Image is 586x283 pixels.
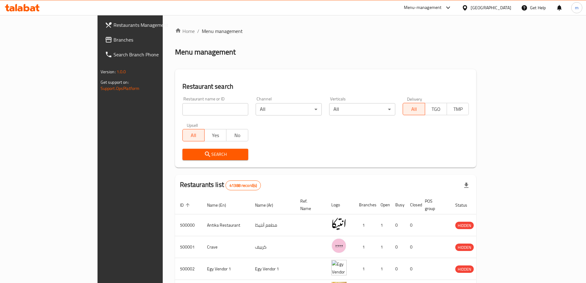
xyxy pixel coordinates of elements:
td: Antika Restaurant [202,214,250,236]
span: All [185,131,202,140]
span: Get support on: [101,78,129,86]
td: 1 [376,236,390,258]
th: Open [376,196,390,214]
td: 0 [390,258,405,280]
th: Closed [405,196,420,214]
td: 1 [354,236,376,258]
span: TGO [428,105,444,114]
span: All [405,105,422,114]
div: Total records count [225,180,261,190]
td: 0 [390,236,405,258]
span: 1.0.0 [117,68,126,76]
td: 0 [405,258,420,280]
th: Busy [390,196,405,214]
button: All [403,103,425,115]
td: 1 [376,258,390,280]
span: Version: [101,68,116,76]
div: HIDDEN [455,244,474,251]
div: Export file [459,178,474,193]
span: Restaurants Management [114,21,190,29]
span: ID [180,201,192,209]
button: Yes [204,129,226,141]
div: Menu-management [404,4,442,11]
td: 1 [354,258,376,280]
label: Delivery [407,97,422,101]
div: All [256,103,322,115]
td: Egy Vendor 1 [202,258,250,280]
button: Search [182,149,249,160]
span: HIDDEN [455,222,474,229]
img: Antika Restaurant [331,216,347,232]
h2: Restaurant search [182,82,469,91]
td: مطعم أنتيكا [250,214,295,236]
span: HIDDEN [455,266,474,273]
td: 1 [354,214,376,236]
div: All [329,103,395,115]
td: 0 [390,214,405,236]
span: Menu management [202,27,243,35]
input: Search for restaurant name or ID.. [182,103,249,115]
td: كرييف [250,236,295,258]
a: Branches [100,32,195,47]
span: 41388 record(s) [226,183,261,188]
span: Yes [207,131,224,140]
div: [GEOGRAPHIC_DATA] [471,4,511,11]
td: Egy Vendor 1 [250,258,295,280]
td: 1 [376,214,390,236]
span: m [575,4,579,11]
h2: Menu management [175,47,236,57]
span: Name (Ar) [255,201,281,209]
span: No [229,131,246,140]
span: Search Branch Phone [114,51,190,58]
button: All [182,129,205,141]
span: Name (En) [207,201,234,209]
li: / [197,27,199,35]
h2: Restaurants list [180,180,261,190]
a: Support.OpsPlatform [101,84,140,92]
th: Logo [326,196,354,214]
td: 0 [405,214,420,236]
span: Status [455,201,475,209]
button: No [226,129,248,141]
label: Upsell [187,123,198,127]
span: TMP [449,105,466,114]
td: 0 [405,236,420,258]
span: Branches [114,36,190,43]
button: TGO [425,103,447,115]
span: Ref. Name [300,197,319,212]
nav: breadcrumb [175,27,476,35]
td: Crave [202,236,250,258]
a: Restaurants Management [100,18,195,32]
span: POS group [425,197,443,212]
span: HIDDEN [455,244,474,251]
span: Search [187,151,244,158]
img: Crave [331,238,347,253]
img: Egy Vendor 1 [331,260,347,275]
th: Branches [354,196,376,214]
div: HIDDEN [455,222,474,229]
button: TMP [447,103,469,115]
a: Search Branch Phone [100,47,195,62]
